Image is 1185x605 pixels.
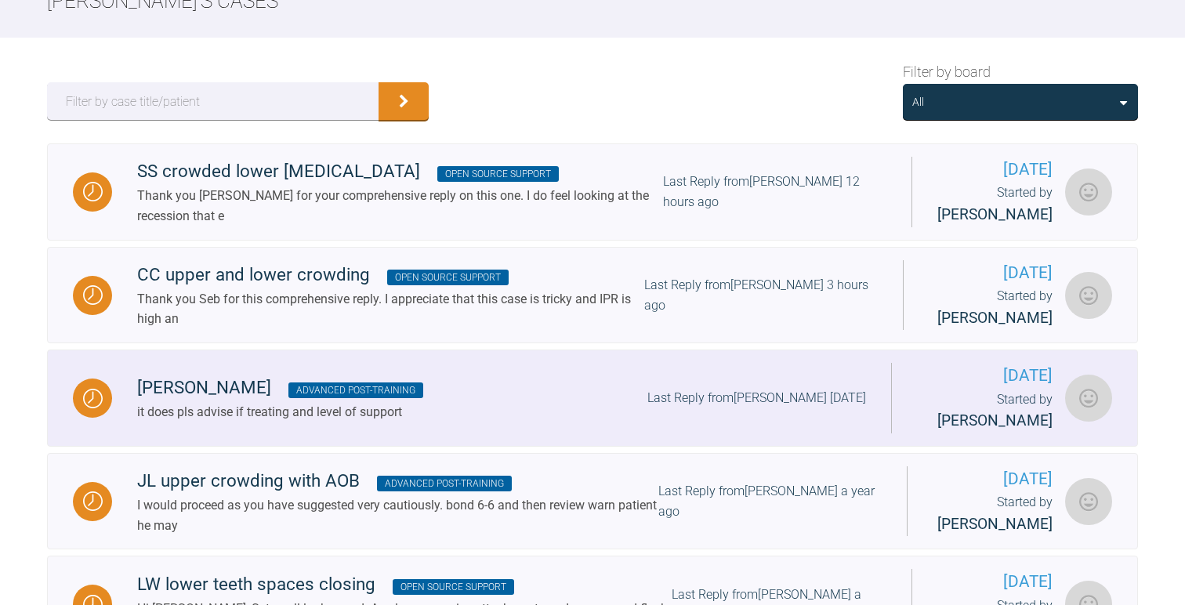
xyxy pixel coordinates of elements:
span: Open Source Support [393,579,514,595]
span: [DATE] [917,363,1053,389]
div: Last Reply from [PERSON_NAME] [DATE] [647,388,866,408]
span: [PERSON_NAME] [937,205,1053,223]
img: Jessica Wake [1065,478,1112,525]
img: Waiting [83,182,103,201]
input: Filter by case title/patient [47,82,379,120]
div: CC upper and lower crowding [137,261,644,289]
img: Jessica Wake [1065,272,1112,319]
a: WaitingCC upper and lower crowding Open Source SupportThank you Seb for this comprehensive reply.... [47,247,1138,344]
div: Thank you Seb for this comprehensive reply. I appreciate that this case is tricky and IPR is high an [137,289,644,329]
span: [DATE] [937,157,1053,183]
div: I would proceed as you have suggested very cautiously. bond 6-6 and then review warn patient he may [137,495,658,535]
div: Started by [929,286,1053,330]
span: [PERSON_NAME] [937,411,1053,429]
span: [PERSON_NAME] [937,515,1053,533]
div: Thank you [PERSON_NAME] for your comprehensive reply on this one. I do feel looking at the recess... [137,186,663,226]
div: [PERSON_NAME] [137,374,423,402]
span: Open Source Support [387,270,509,285]
img: Waiting [83,491,103,511]
div: Last Reply from [PERSON_NAME] 3 hours ago [644,275,878,315]
span: [DATE] [929,260,1053,286]
span: [DATE] [937,569,1053,595]
img: Waiting [83,285,103,305]
img: Waiting [83,389,103,408]
span: Advanced Post-training [377,476,512,491]
span: Advanced Post-training [288,382,423,398]
a: WaitingJL upper crowding with AOB Advanced Post-trainingI would proceed as you have suggested ver... [47,453,1138,550]
div: SS crowded lower [MEDICAL_DATA] [137,158,663,186]
a: WaitingSS crowded lower [MEDICAL_DATA] Open Source SupportThank you [PERSON_NAME] for your compre... [47,143,1138,241]
img: Jessica Wake [1065,168,1112,216]
div: Started by [937,183,1053,226]
span: [DATE] [933,466,1053,492]
div: it does pls advise if treating and level of support [137,402,423,422]
div: All [912,93,924,110]
span: [PERSON_NAME] [937,309,1053,327]
div: Last Reply from [PERSON_NAME] a year ago [658,481,881,521]
div: Started by [933,492,1053,536]
div: JL upper crowding with AOB [137,467,658,495]
div: LW lower teeth spaces closing [137,571,672,599]
img: Jessica Wake [1065,375,1112,422]
div: Last Reply from [PERSON_NAME] 12 hours ago [663,172,886,212]
div: Started by [917,389,1053,433]
a: Waiting[PERSON_NAME] Advanced Post-trainingit does pls advise if treating and level of supportLas... [47,350,1138,447]
span: Open Source Support [437,166,559,182]
span: Filter by board [903,61,991,84]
